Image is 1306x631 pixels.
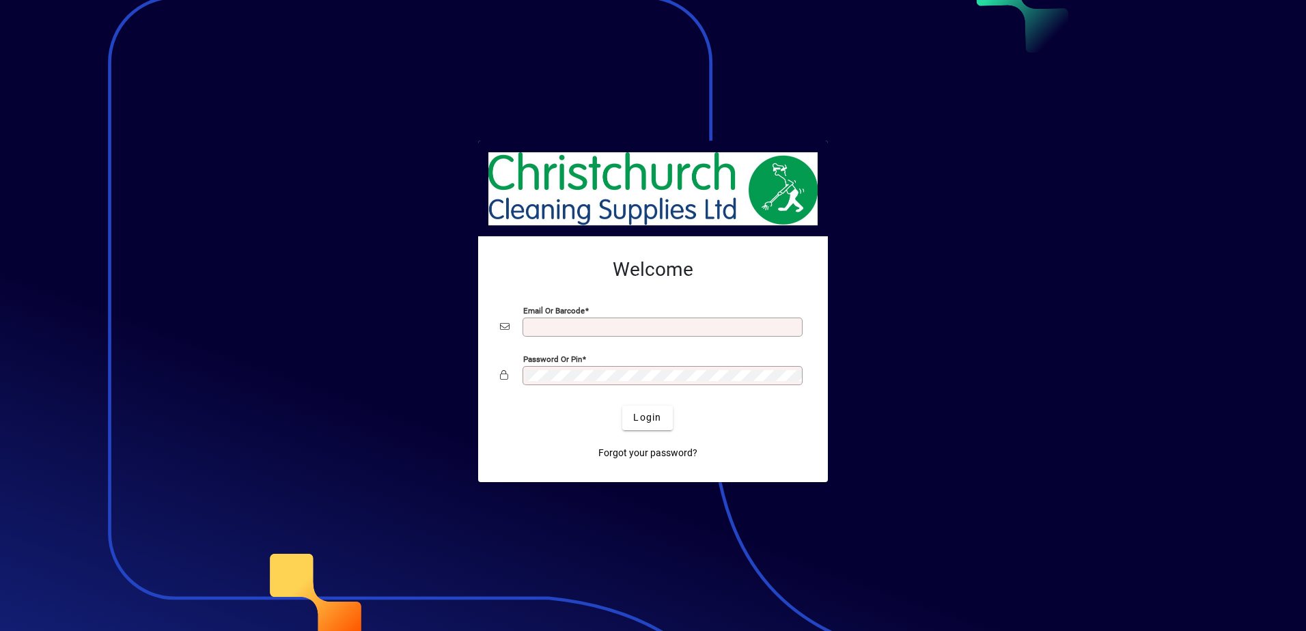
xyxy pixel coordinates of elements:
[523,354,582,363] mat-label: Password or Pin
[500,258,806,281] h2: Welcome
[593,441,703,466] a: Forgot your password?
[633,410,661,425] span: Login
[598,446,697,460] span: Forgot your password?
[622,406,672,430] button: Login
[523,305,585,315] mat-label: Email or Barcode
